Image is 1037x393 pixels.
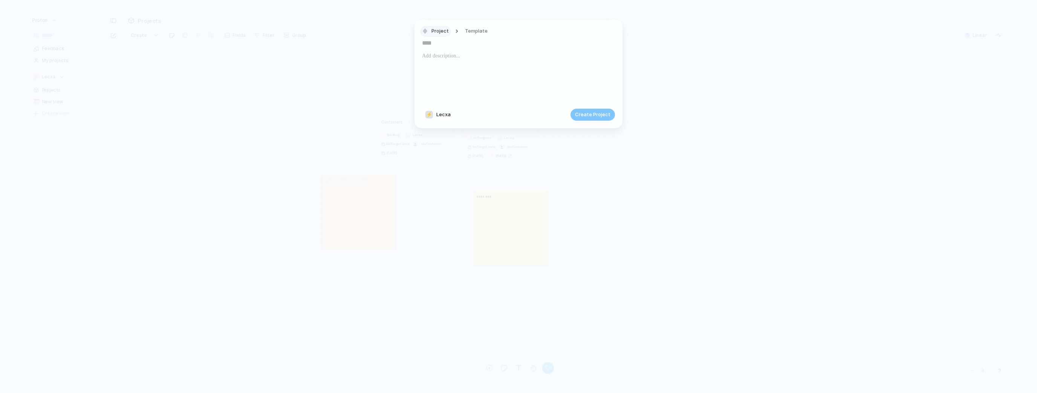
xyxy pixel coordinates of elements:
span: Project [431,27,449,35]
span: Lecxa [436,111,451,118]
button: Template [460,26,492,37]
div: ⚡ [425,111,433,118]
button: Project [420,26,451,37]
span: Template [465,27,488,35]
